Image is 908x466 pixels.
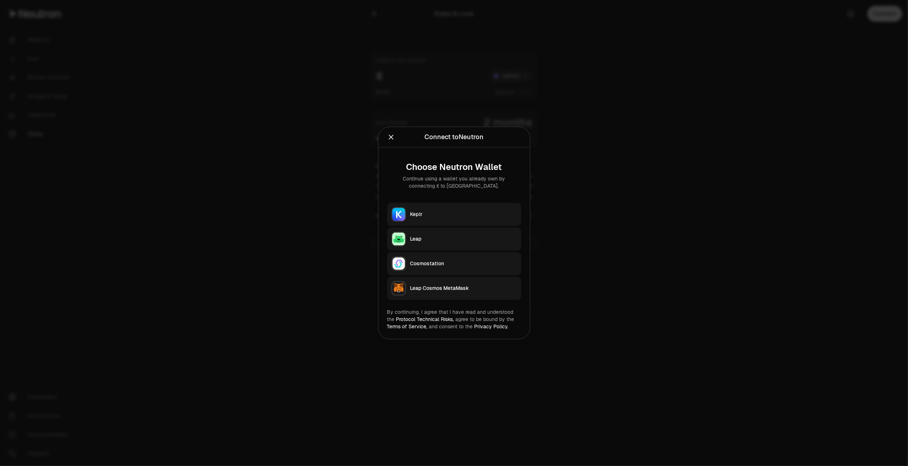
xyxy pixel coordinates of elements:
div: Connect to Neutron [424,132,484,142]
div: By continuing, I agree that I have read and understood the agree to be bound by the and consent t... [387,309,521,330]
div: Choose Neutron Wallet [393,162,515,172]
button: Leap Cosmos MetaMaskLeap Cosmos MetaMask [387,277,521,300]
div: Leap Cosmos MetaMask [410,285,517,292]
img: Leap [392,233,405,246]
button: LeapLeap [387,228,521,251]
button: CosmostationCosmostation [387,252,521,275]
img: Leap Cosmos MetaMask [392,282,405,295]
a: Protocol Technical Risks, [396,316,454,323]
a: Privacy Policy. [474,324,509,330]
img: Keplr [392,208,405,221]
button: Close [387,132,395,142]
div: Cosmostation [410,260,517,267]
div: Leap [410,236,517,243]
a: Terms of Service, [387,324,428,330]
div: Keplr [410,211,517,218]
img: Cosmostation [392,257,405,270]
div: Continue using a wallet you already own by connecting it to [GEOGRAPHIC_DATA]. [393,175,515,190]
button: KeplrKeplr [387,203,521,226]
